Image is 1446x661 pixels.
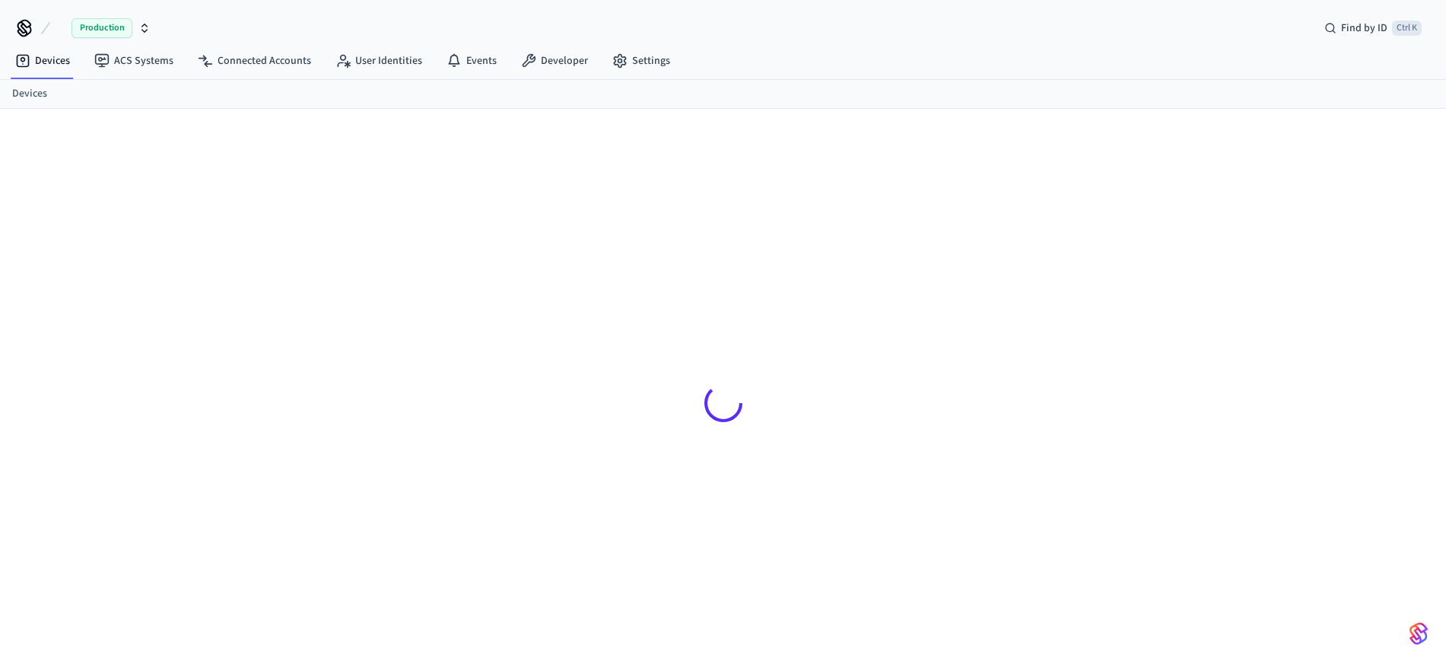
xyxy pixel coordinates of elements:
span: Production [72,18,132,38]
span: Ctrl K [1392,21,1422,36]
span: Find by ID [1341,21,1387,36]
a: Developer [509,47,600,75]
img: SeamLogoGradient.69752ec5.svg [1409,621,1428,646]
a: User Identities [323,47,434,75]
a: Devices [3,47,82,75]
a: Devices [12,86,47,102]
a: ACS Systems [82,47,186,75]
a: Events [434,47,509,75]
a: Settings [600,47,682,75]
div: Find by IDCtrl K [1312,14,1434,42]
a: Connected Accounts [186,47,323,75]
